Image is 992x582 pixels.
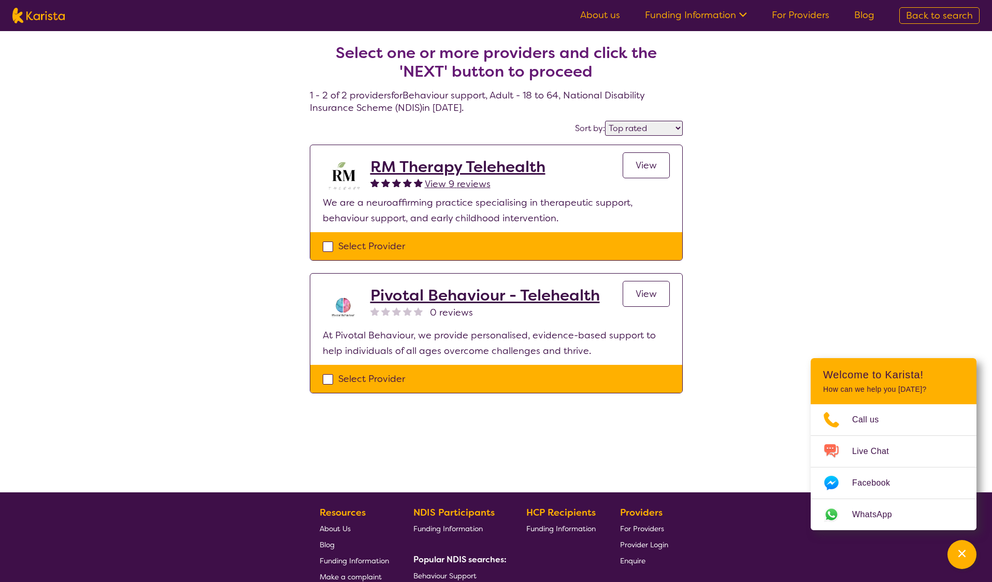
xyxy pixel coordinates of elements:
p: At Pivotal Behaviour, we provide personalised, evidence-based support to help individuals of all ... [323,328,670,359]
ul: Choose channel [811,404,976,530]
a: Back to search [899,7,980,24]
span: View [636,159,657,172]
span: Enquire [620,556,645,565]
span: View 9 reviews [425,178,491,190]
a: Funding Information [526,520,596,536]
p: We are a neuroaffirming practice specialising in therapeutic support, behaviour support, and earl... [323,195,670,226]
span: Live Chat [852,444,901,459]
span: Back to search [906,9,973,22]
span: 0 reviews [430,305,473,320]
span: For Providers [620,524,664,533]
a: About Us [320,520,389,536]
span: Blog [320,540,335,549]
button: Channel Menu [947,540,976,569]
img: nonereviewstar [370,307,379,316]
a: For Providers [772,9,829,21]
span: About Us [320,524,351,533]
img: b3hjthhf71fnbidirs13.png [323,158,364,195]
a: Blog [320,536,389,552]
a: Web link opens in a new tab. [811,499,976,530]
a: Funding Information [320,552,389,569]
span: Provider Login [620,540,668,549]
p: How can we help you [DATE]? [823,385,964,394]
a: View [623,152,670,178]
a: RM Therapy Telehealth [370,158,545,176]
span: Facebook [852,475,902,491]
a: For Providers [620,520,668,536]
a: Funding Information [413,520,502,536]
a: Blog [854,9,874,21]
a: Pivotal Behaviour - Telehealth [370,286,600,305]
img: fullstar [403,178,412,187]
b: NDIS Participants [413,506,495,519]
h2: Welcome to Karista! [823,368,964,381]
h4: 1 - 2 of 2 providers for Behaviour support , Adult - 18 to 64 , National Disability Insurance Sch... [310,19,683,114]
span: Funding Information [320,556,389,565]
div: Channel Menu [811,358,976,530]
b: Popular NDIS searches: [413,554,507,565]
b: Providers [620,506,663,519]
img: fullstar [414,178,423,187]
img: fullstar [392,178,401,187]
img: fullstar [370,178,379,187]
img: nonereviewstar [414,307,423,316]
a: View 9 reviews [425,176,491,192]
span: WhatsApp [852,507,904,522]
a: Enquire [620,552,668,569]
img: Karista logo [12,8,65,23]
b: Resources [320,506,366,519]
img: nonereviewstar [403,307,412,316]
b: HCP Recipients [526,506,596,519]
span: Make a complaint [320,572,382,581]
img: fullstar [381,178,390,187]
img: s8av3rcikle0tbnjpqc8.png [323,286,364,328]
span: Funding Information [413,524,483,533]
img: nonereviewstar [392,307,401,316]
a: About us [580,9,620,21]
span: Call us [852,412,892,428]
h2: Select one or more providers and click the 'NEXT' button to proceed [322,44,670,81]
label: Sort by: [575,123,605,134]
img: nonereviewstar [381,307,390,316]
span: Behaviour Support [413,571,477,580]
span: Funding Information [526,524,596,533]
a: Provider Login [620,536,668,552]
a: Funding Information [645,9,747,21]
a: View [623,281,670,307]
span: View [636,288,657,300]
